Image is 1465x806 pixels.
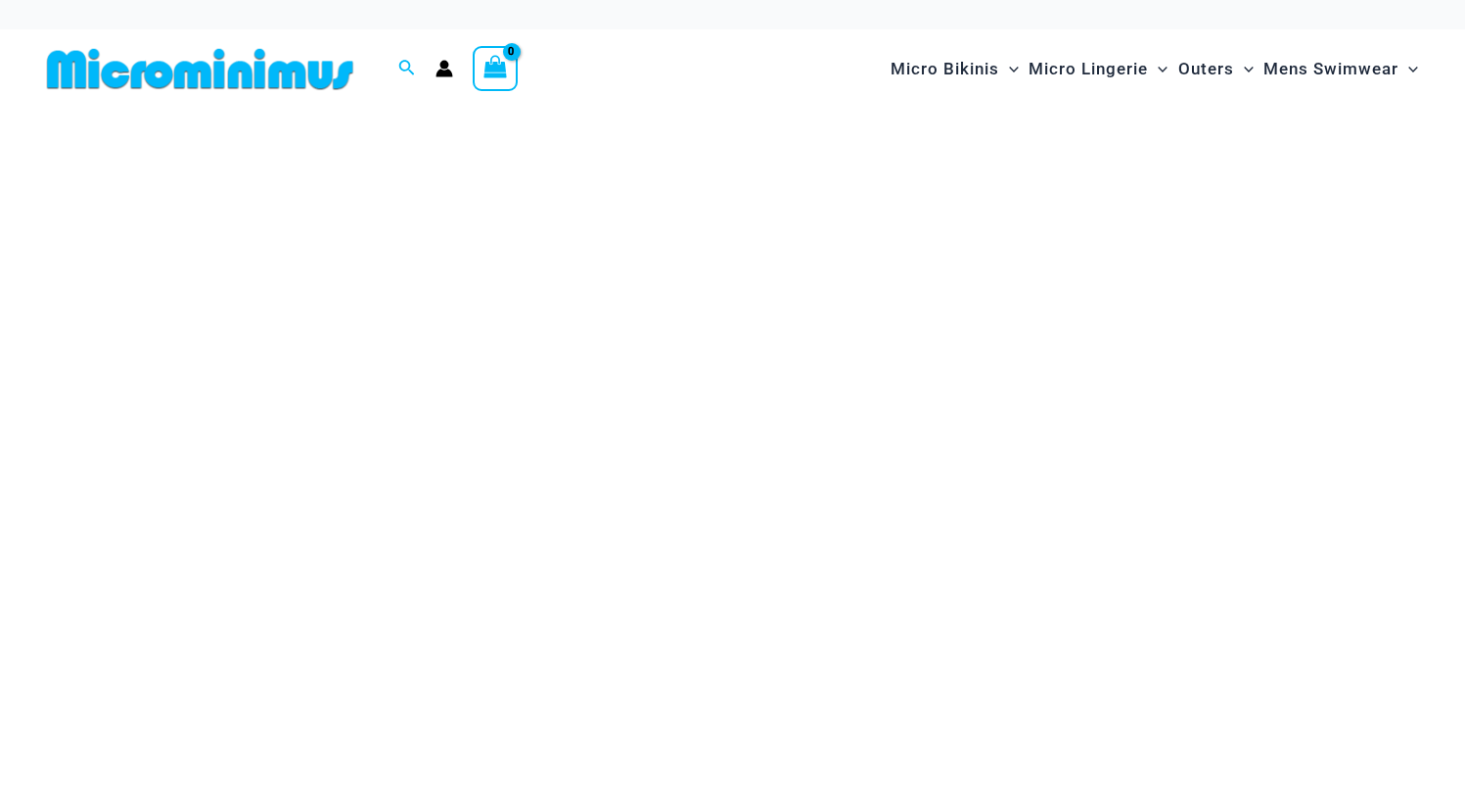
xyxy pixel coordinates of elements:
[886,39,1024,99] a: Micro BikinisMenu ToggleMenu Toggle
[1234,44,1254,94] span: Menu Toggle
[1263,44,1398,94] span: Mens Swimwear
[1029,44,1148,94] span: Micro Lingerie
[1173,39,1259,99] a: OutersMenu ToggleMenu Toggle
[1024,39,1172,99] a: Micro LingerieMenu ToggleMenu Toggle
[435,60,453,77] a: Account icon link
[473,46,518,91] a: View Shopping Cart, empty
[398,57,416,81] a: Search icon link
[999,44,1019,94] span: Menu Toggle
[1259,39,1423,99] a: Mens SwimwearMenu ToggleMenu Toggle
[891,44,999,94] span: Micro Bikinis
[883,36,1426,102] nav: Site Navigation
[1178,44,1234,94] span: Outers
[1148,44,1167,94] span: Menu Toggle
[1398,44,1418,94] span: Menu Toggle
[39,47,361,91] img: MM SHOP LOGO FLAT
